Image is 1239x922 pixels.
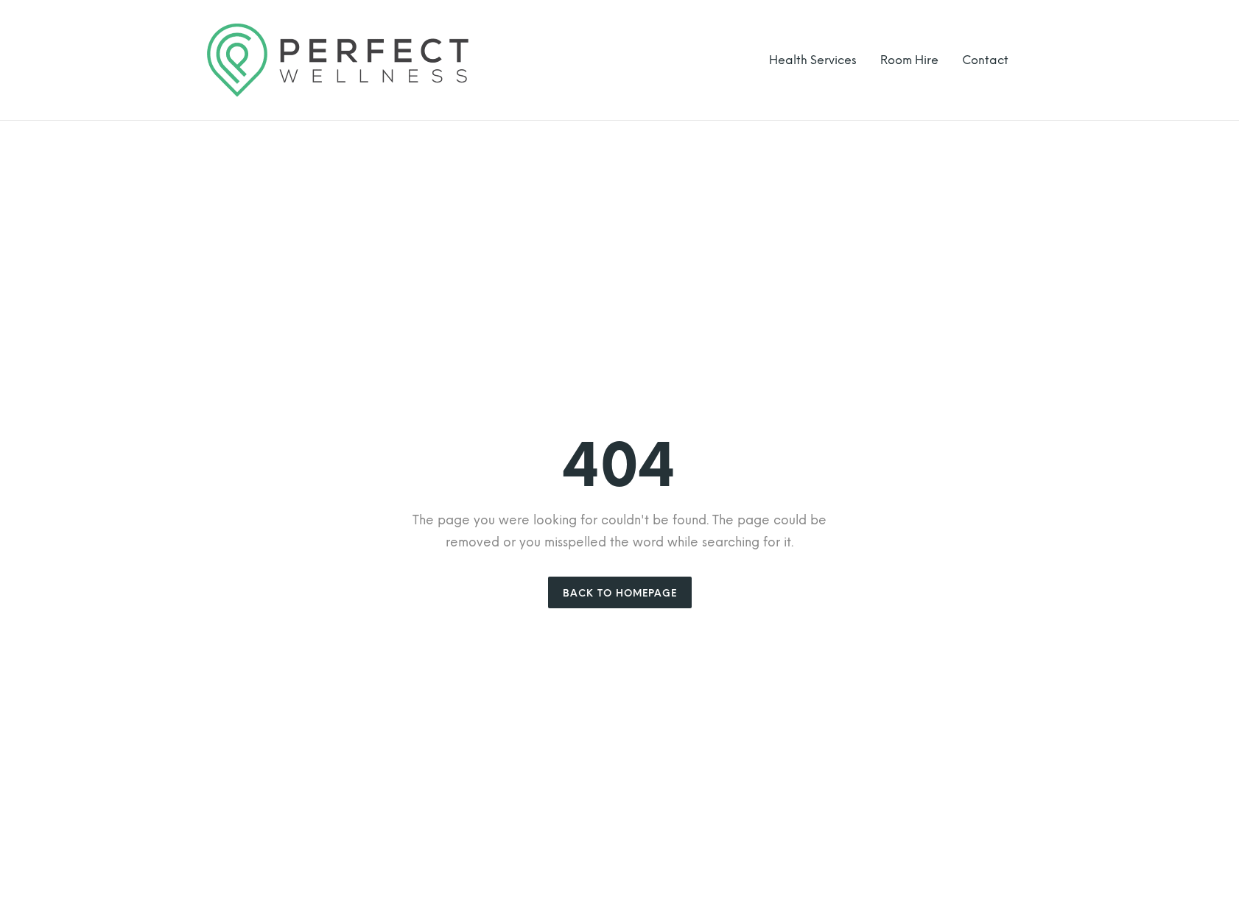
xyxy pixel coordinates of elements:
[962,53,1008,67] a: Contact
[207,434,1032,497] h1: 404
[880,53,938,67] a: Room Hire
[769,53,857,67] a: Health Services
[207,509,1032,553] h5: The page you were looking for couldn't be found. The page could be removed or you misspelled the ...
[548,577,692,608] a: Back to Homepage
[207,24,468,96] img: Logo Perfect Wellness 710x197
